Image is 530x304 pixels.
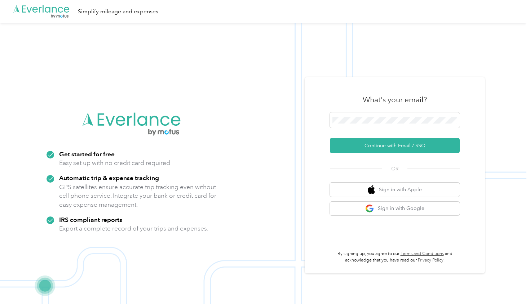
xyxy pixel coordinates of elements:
[330,251,460,263] p: By signing up, you agree to our and acknowledge that you have read our .
[365,204,374,213] img: google logo
[78,7,158,16] div: Simplify mileage and expenses
[330,183,460,197] button: apple logoSign in with Apple
[330,202,460,216] button: google logoSign in with Google
[401,251,444,256] a: Terms and Conditions
[330,138,460,153] button: Continue with Email / SSO
[59,183,217,209] p: GPS satellites ensure accurate trip tracking even without cell phone service. Integrate your bank...
[363,95,427,105] h3: What's your email?
[418,258,443,263] a: Privacy Policy
[59,216,122,223] strong: IRS compliant reports
[59,224,208,233] p: Export a complete record of your trips and expenses.
[59,158,170,167] p: Easy set up with no credit card required
[368,185,375,194] img: apple logo
[382,165,407,173] span: OR
[59,150,115,158] strong: Get started for free
[59,174,159,182] strong: Automatic trip & expense tracking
